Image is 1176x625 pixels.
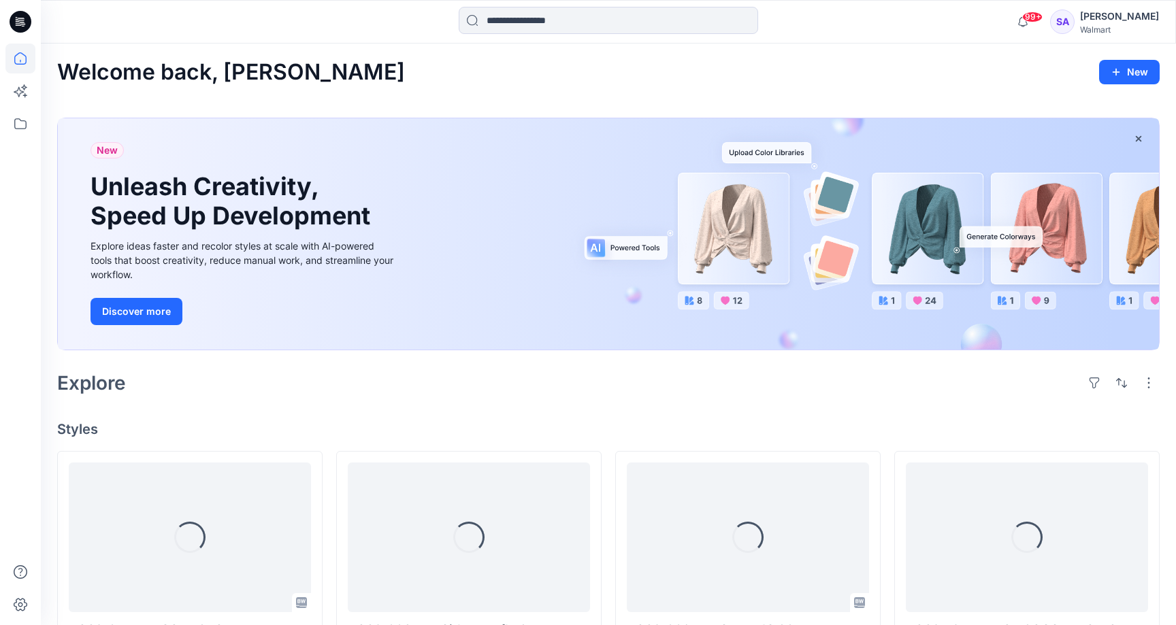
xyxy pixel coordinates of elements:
[57,60,405,85] h2: Welcome back, [PERSON_NAME]
[57,372,126,394] h2: Explore
[97,142,118,158] span: New
[91,172,376,231] h1: Unleash Creativity, Speed Up Development
[1022,12,1043,22] span: 99+
[1080,24,1159,35] div: Walmart
[91,239,397,282] div: Explore ideas faster and recolor styles at scale with AI-powered tools that boost creativity, red...
[91,298,397,325] a: Discover more
[91,298,182,325] button: Discover more
[57,421,1160,437] h4: Styles
[1099,60,1160,84] button: New
[1050,10,1075,34] div: SA
[1080,8,1159,24] div: [PERSON_NAME]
